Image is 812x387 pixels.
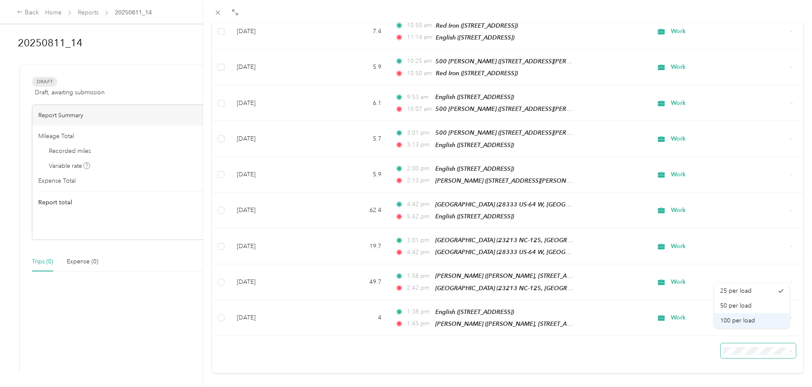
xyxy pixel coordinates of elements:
span: English ([STREET_ADDRESS]) [435,141,514,148]
td: 49.7 [314,264,388,300]
td: 19.7 [314,229,388,264]
span: 25 per load [720,287,752,294]
span: 2:13 pm [407,176,431,185]
span: [PERSON_NAME] ([PERSON_NAME], [STREET_ADDRESS] , [GEOGRAPHIC_DATA]) [435,320,658,328]
td: [DATE] [230,50,314,85]
span: 4:42 pm [407,248,431,257]
span: Work [671,134,786,144]
span: [GEOGRAPHIC_DATA] (23213 NC-125, [GEOGRAPHIC_DATA], [GEOGRAPHIC_DATA] , [GEOGRAPHIC_DATA], [GEOGR... [435,285,796,292]
span: 10:50 am [407,69,432,78]
td: 6.1 [314,85,388,121]
td: [DATE] [230,157,314,193]
span: English ([STREET_ADDRESS]) [435,165,514,172]
span: Red Iron ([STREET_ADDRESS]) [436,22,518,29]
span: 50 per load [720,302,752,309]
span: Work [671,242,786,251]
td: 5.7 [314,121,388,157]
span: Work [671,277,786,287]
span: 5:42 pm [407,212,431,221]
span: 500 [PERSON_NAME] ([STREET_ADDRESS][PERSON_NAME]) [435,105,603,113]
span: 1:58 pm [407,271,431,281]
td: [DATE] [230,85,314,121]
span: English ([STREET_ADDRESS]) [435,93,514,100]
span: Work [671,99,786,108]
span: Red Iron ([STREET_ADDRESS]) [436,70,518,76]
span: 3:01 pm [407,128,431,138]
td: [DATE] [230,14,314,50]
span: 2:42 pm [407,283,431,293]
td: [DATE] [230,193,314,229]
td: [DATE] [230,229,314,264]
span: 10:55 am [407,21,432,30]
span: Work [671,62,786,72]
span: English ([STREET_ADDRESS]) [436,34,514,41]
span: Work [671,27,786,36]
span: 3:01 pm [407,236,431,245]
span: Work [671,313,786,322]
td: [DATE] [230,121,314,157]
td: [DATE] [230,264,314,300]
span: 1:45 pm [407,319,431,328]
span: 9:53 am [407,93,431,102]
span: [GEOGRAPHIC_DATA] (23213 NC-125, [GEOGRAPHIC_DATA], [GEOGRAPHIC_DATA] , [GEOGRAPHIC_DATA], [GEOGR... [435,237,796,244]
td: 62.4 [314,193,388,229]
span: 2:00 pm [407,164,431,173]
td: 5.9 [314,50,388,85]
td: 5.9 [314,157,388,193]
span: English ([STREET_ADDRESS]) [435,213,514,220]
span: 1:38 pm [407,307,431,316]
span: Work [671,206,786,215]
span: 500 [PERSON_NAME] ([STREET_ADDRESS][PERSON_NAME]) [435,129,603,136]
span: 10:07 am [407,105,431,114]
span: 11:14 am [407,33,432,42]
span: 500 [PERSON_NAME] ([STREET_ADDRESS][PERSON_NAME]) [435,58,603,65]
span: 3:13 pm [407,140,431,150]
td: [DATE] [230,300,314,336]
iframe: Everlance-gr Chat Button Frame [764,339,812,387]
td: 7.4 [314,14,388,50]
span: Work [671,170,786,179]
span: 10:25 am [407,56,431,66]
span: 100 per load [720,317,755,324]
td: 4 [314,300,388,336]
span: English ([STREET_ADDRESS]) [435,308,514,315]
span: 4:42 pm [407,200,431,209]
span: [PERSON_NAME] ([STREET_ADDRESS][PERSON_NAME]) [435,177,590,184]
span: [PERSON_NAME] ([PERSON_NAME], [STREET_ADDRESS] , [GEOGRAPHIC_DATA]) [435,272,658,280]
